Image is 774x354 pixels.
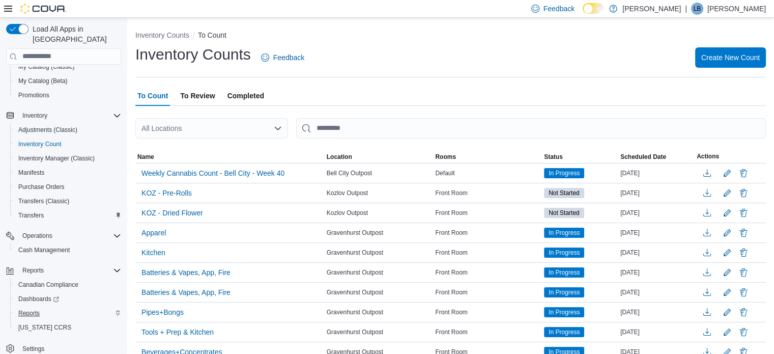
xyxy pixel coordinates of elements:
div: Front Room [433,306,542,318]
button: Rooms [433,151,542,163]
span: Not Started [549,188,580,198]
button: Transfers (Classic) [10,194,125,208]
span: Kozlov Outpost [327,209,368,217]
span: Promotions [14,89,121,101]
span: KOZ - Pre-Rolls [141,188,192,198]
span: In Progress [544,287,584,297]
span: In Progress [549,328,580,337]
a: Canadian Compliance [14,279,82,291]
span: Inventory Manager (Classic) [14,152,121,165]
button: Inventory Count [10,137,125,151]
span: Feedback [273,52,304,63]
span: In Progress [549,288,580,297]
p: [PERSON_NAME] [622,3,681,15]
span: Manifests [18,169,44,177]
a: Inventory Manager (Classic) [14,152,99,165]
span: In Progress [544,248,584,258]
a: Manifests [14,167,48,179]
span: Inventory Count [14,138,121,150]
span: Gravenhurst Outpost [327,328,383,336]
img: Cova [20,4,66,14]
div: Front Room [433,326,542,338]
button: Canadian Compliance [10,278,125,292]
span: Gravenhurst Outpost [327,268,383,277]
span: In Progress [549,268,580,277]
div: [DATE] [618,227,695,239]
button: Edit count details [721,205,733,221]
button: Purchase Orders [10,180,125,194]
span: Scheduled Date [620,153,666,161]
button: Edit count details [721,185,733,201]
span: In Progress [544,267,584,278]
div: [DATE] [618,247,695,259]
span: Settings [22,345,44,353]
a: Feedback [257,47,308,68]
span: Kitchen [141,248,165,258]
button: Pipes+Bongs [137,305,188,320]
span: Operations [22,232,52,240]
span: Pipes+Bongs [141,307,184,317]
span: In Progress [549,308,580,317]
span: To Review [180,86,215,106]
span: Rooms [435,153,456,161]
button: Location [325,151,434,163]
span: Not Started [544,208,584,218]
span: To Count [137,86,168,106]
span: In Progress [549,248,580,257]
div: Front Room [433,247,542,259]
div: Front Room [433,227,542,239]
button: Delete [737,266,750,279]
span: In Progress [549,228,580,237]
span: Cash Management [18,246,70,254]
button: Transfers [10,208,125,223]
span: Canadian Compliance [14,279,121,291]
div: Front Room [433,187,542,199]
div: [DATE] [618,207,695,219]
span: Not Started [549,208,580,217]
nav: An example of EuiBreadcrumbs [135,30,766,42]
span: Gravenhurst Outpost [327,249,383,257]
span: Reports [22,266,44,275]
span: Kozlov Outpost [327,189,368,197]
span: In Progress [549,169,580,178]
span: Transfers (Classic) [18,197,69,205]
a: My Catalog (Classic) [14,61,79,73]
button: Edit count details [721,305,733,320]
button: [US_STATE] CCRS [10,320,125,335]
button: Weekly Cannabis Count - Bell City - Week 40 [137,166,289,181]
button: Open list of options [274,124,282,132]
span: Adjustments (Classic) [18,126,77,134]
span: Batteries & Vapes, App, Fire [141,267,231,278]
a: Transfers [14,209,48,222]
button: Delete [737,227,750,239]
span: Inventory Manager (Classic) [18,154,95,162]
span: KOZ - Dried Flower [141,208,203,218]
span: Cash Management [14,244,121,256]
span: Apparel [141,228,166,238]
a: Transfers (Classic) [14,195,73,207]
span: Reports [18,309,40,317]
button: Edit count details [721,265,733,280]
span: Inventory [18,110,121,122]
button: Tools + Prep & Kitchen [137,324,218,340]
button: KOZ - Pre-Rolls [137,185,196,201]
span: My Catalog (Beta) [14,75,121,87]
span: Promotions [18,91,49,99]
button: Scheduled Date [618,151,695,163]
button: Edit count details [721,245,733,260]
span: Not Started [544,188,584,198]
button: Reports [18,264,48,277]
span: Manifests [14,167,121,179]
button: Inventory Counts [135,31,189,39]
button: Delete [737,167,750,179]
span: In Progress [544,228,584,238]
button: Delete [737,207,750,219]
span: Inventory Count [18,140,62,148]
span: Transfers [18,211,44,220]
a: Dashboards [10,292,125,306]
button: To Count [198,31,226,39]
button: Apparel [137,225,170,240]
span: Dashboards [14,293,121,305]
button: Name [135,151,325,163]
